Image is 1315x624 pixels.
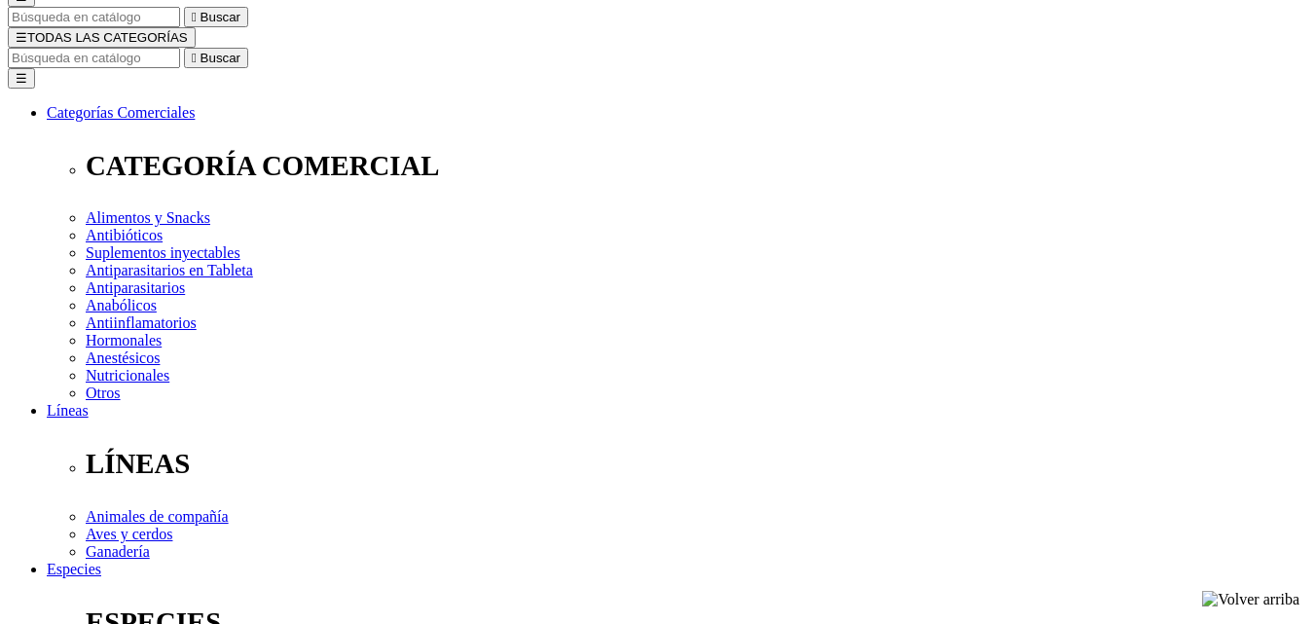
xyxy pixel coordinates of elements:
a: Hormonales [86,332,162,349]
button: ☰ [8,68,35,89]
button:  Buscar [184,48,248,68]
span: Buscar [201,10,240,24]
button:  Buscar [184,7,248,27]
a: Suplementos inyectables [86,244,240,261]
span: ☰ [16,30,27,45]
p: LÍNEAS [86,448,1307,480]
a: Antiinflamatorios [86,314,197,331]
a: Líneas [47,402,89,419]
input: Buscar [8,7,180,27]
i:  [192,51,197,65]
button: ☰TODAS LAS CATEGORÍAS [8,27,196,48]
input: Buscar [8,48,180,68]
img: Volver arriba [1202,591,1299,608]
span: Buscar [201,51,240,65]
iframe: Brevo live chat [10,413,336,614]
a: Otros [86,385,121,401]
a: Anabólicos [86,297,157,313]
a: Categorías Comerciales [47,104,195,121]
a: Nutricionales [86,367,169,384]
a: Antibióticos [86,227,163,243]
p: CATEGORÍA COMERCIAL [86,150,1307,182]
a: Anestésicos [86,349,160,366]
a: Alimentos y Snacks [86,209,210,226]
i:  [192,10,197,24]
a: Antiparasitarios en Tableta [86,262,253,278]
a: Antiparasitarios [86,279,185,296]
